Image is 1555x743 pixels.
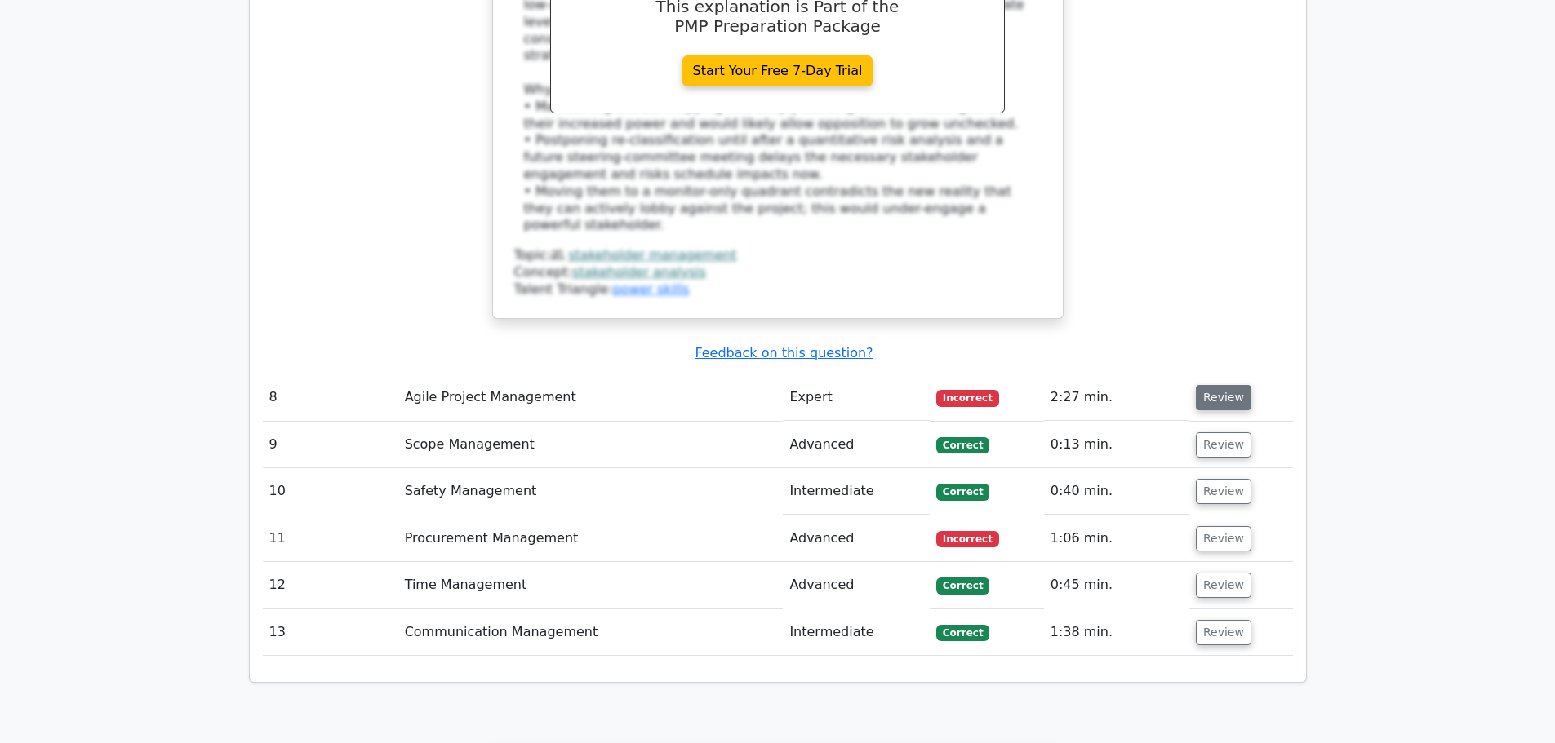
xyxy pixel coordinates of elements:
td: Safety Management [398,468,784,515]
span: Correct [936,577,989,594]
td: Communication Management [398,609,784,656]
a: power skills [612,281,689,297]
td: Advanced [783,562,930,608]
td: 10 [263,468,398,515]
td: Procurement Management [398,515,784,562]
span: Correct [936,625,989,641]
button: Review [1196,432,1251,458]
td: Advanced [783,422,930,468]
a: Feedback on this question? [695,345,873,360]
td: 0:40 min. [1044,468,1189,515]
div: Talent Triangle: [514,247,1042,298]
button: Review [1196,526,1251,551]
td: 8 [263,374,398,421]
td: Expert [783,374,930,421]
td: 11 [263,515,398,562]
td: 1:06 min. [1044,515,1189,562]
td: 1:38 min. [1044,609,1189,656]
button: Review [1196,620,1251,645]
span: Incorrect [936,531,999,547]
td: Time Management [398,562,784,608]
td: Advanced [783,515,930,562]
td: Intermediate [783,609,930,656]
td: Agile Project Management [398,374,784,421]
td: 2:27 min. [1044,374,1189,421]
a: stakeholder management [568,247,736,263]
td: Scope Management [398,422,784,468]
td: 9 [263,422,398,468]
span: Correct [936,484,989,500]
a: stakeholder analysis [572,264,706,280]
button: Review [1196,479,1251,504]
td: 12 [263,562,398,608]
span: Incorrect [936,390,999,406]
td: Intermediate [783,468,930,515]
td: 13 [263,609,398,656]
button: Review [1196,385,1251,410]
td: 0:45 min. [1044,562,1189,608]
td: 0:13 min. [1044,422,1189,468]
a: Start Your Free 7-Day Trial [682,55,873,86]
div: Concept: [514,264,1042,281]
div: Topic: [514,247,1042,264]
span: Correct [936,437,989,453]
button: Review [1196,573,1251,598]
